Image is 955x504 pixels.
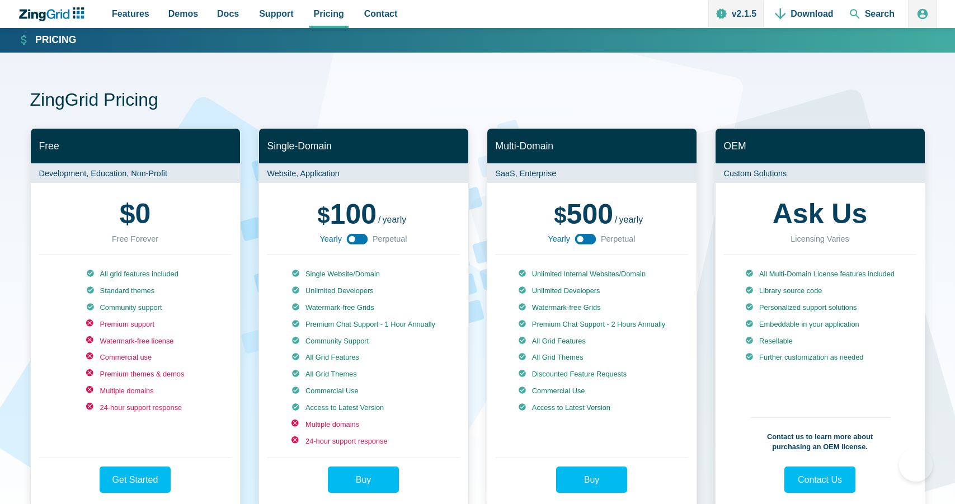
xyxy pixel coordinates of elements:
[619,215,643,224] span: yearly
[291,352,435,362] li: All Grid Features
[217,6,239,21] span: Docs
[291,369,435,379] li: All Grid Themes
[745,336,895,346] li: Resellable
[554,199,613,230] span: 500
[31,129,240,164] h2: Free
[291,303,435,313] li: Watermark-free Grids
[548,232,570,246] span: Yearly
[259,6,293,21] span: Support
[518,336,665,346] li: All Grid Features
[518,352,665,362] li: All Grid Themes
[518,319,665,329] li: Premium Chat Support - 2 Hours Annually
[86,369,185,379] li: Premium themes & demos
[259,129,468,164] h2: Single-Domain
[899,448,933,482] iframe: Toggle Customer Support
[745,352,895,362] li: Further customization as needed
[784,467,855,493] a: Contact Us
[791,232,849,246] div: Licensing Varies
[518,403,665,413] li: Access to Latest Version
[291,319,435,329] li: Premium Chat Support - 1 Hour Annually
[745,303,895,313] li: Personalized support solutions
[773,200,868,228] strong: Ask Us
[86,286,185,296] li: Standard themes
[86,386,185,396] li: Multiple domains
[86,319,185,329] li: Premium support
[168,6,198,21] span: Demos
[556,467,627,493] a: Buy
[30,88,925,114] h1: ZingGrid Pricing
[328,467,399,493] a: Buy
[291,436,435,446] li: 24-hour support response
[291,336,435,346] li: Community Support
[86,303,185,313] li: Community support
[35,35,76,45] strong: Pricing
[112,232,158,246] div: Free Forever
[120,200,151,228] strong: 0
[518,303,665,313] li: Watermark-free Grids
[601,232,636,246] span: Perpetual
[518,286,665,296] li: Unlimited Developers
[750,417,890,452] p: Contact us to learn more about purchasing an OEM license.
[378,215,380,224] span: /
[120,200,135,228] span: $
[314,6,344,21] span: Pricing
[716,163,925,183] p: Custom Solutions
[745,286,895,296] li: Library source code
[291,269,435,279] li: Single Website/Domain
[518,269,665,279] li: Unlimited Internal Websites/Domain
[31,163,240,183] p: Development, Education, Non-Profit
[518,386,665,396] li: Commercial Use
[745,269,895,279] li: All Multi-Domain License features included
[86,336,185,346] li: Watermark-free license
[112,6,149,21] span: Features
[319,232,341,246] span: Yearly
[615,215,617,224] span: /
[86,403,185,413] li: 24-hour support response
[86,352,185,362] li: Commercial use
[317,199,377,230] span: 100
[364,6,398,21] span: Contact
[745,319,895,329] li: Embeddable in your application
[86,269,185,279] li: All grid features included
[291,403,435,413] li: Access to Latest Version
[487,129,697,164] h2: Multi-Domain
[18,7,90,21] a: ZingChart Logo. Click to return to the homepage
[100,467,171,493] a: Get Started
[373,232,407,246] span: Perpetual
[291,420,435,430] li: Multiple domains
[291,286,435,296] li: Unlimited Developers
[19,34,76,47] a: Pricing
[259,163,468,183] p: Website, Application
[383,215,407,224] span: yearly
[716,129,925,164] h2: OEM
[291,386,435,396] li: Commercial Use
[487,163,697,183] p: SaaS, Enterprise
[518,369,665,379] li: Discounted Feature Requests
